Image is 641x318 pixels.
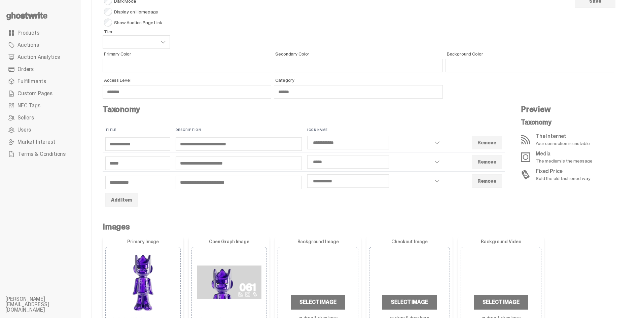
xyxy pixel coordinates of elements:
[382,295,436,310] label: Select Image
[369,239,450,244] label: Checkout Image
[5,148,75,160] a: Terms & Conditions
[17,91,52,96] span: Custom Pages
[278,239,358,244] label: Background Image
[17,30,39,36] span: Products
[104,8,170,16] span: Display on Homepage
[446,59,614,72] input: Background Color
[104,78,271,82] span: Access Level
[17,67,34,72] span: Orders
[103,85,271,99] input: Access Level
[17,55,60,60] span: Auction Analytics
[17,79,46,84] span: Fulfillments
[111,250,175,315] img: YahooFantasy100NBA-WebsiteArchive.45-ezgif.com-optipng.png
[472,155,502,169] button: Remove
[275,78,442,82] span: Category
[5,136,75,148] a: Market Interest
[17,115,34,120] span: Sellers
[5,75,75,87] a: Fulfillments
[447,51,614,56] span: Background Color
[104,19,170,27] span: Show Auction Page Link
[5,63,75,75] a: Orders
[103,35,170,49] select: Tier
[305,127,446,133] th: Icon Name
[472,136,502,149] button: Remove
[536,169,590,174] p: Fixed Price
[105,193,138,207] button: Add Item
[521,119,603,126] p: Taxonomy
[103,59,271,72] input: Primary Color
[536,151,593,156] p: Media
[536,158,593,163] p: The medium is the message
[197,250,261,315] img: ghostwrite-yahoo-fantasy-100-ghost-fixed-price.png
[5,296,86,313] li: [PERSON_NAME][EMAIL_ADDRESS][DOMAIN_NAME]
[5,27,75,39] a: Products
[5,51,75,63] a: Auction Analytics
[5,100,75,112] a: NFC Tags
[5,87,75,100] a: Custom Pages
[103,223,614,231] h4: Images
[461,239,541,244] label: Background Video
[5,124,75,136] a: Users
[105,239,181,244] label: Primary Image
[536,176,590,181] p: Sold the old fashioned way
[274,85,442,99] input: Category
[104,19,112,27] input: Show Auction Page Link
[103,127,173,133] th: Title
[104,29,170,34] span: Tier
[17,42,39,48] span: Auctions
[472,174,502,188] button: Remove
[191,239,267,244] label: Open Graph Image
[536,141,590,146] p: Your connection is unstable
[103,105,505,113] h4: Taxonomy
[17,139,56,145] span: Market Interest
[17,103,40,108] span: NFC Tags
[474,295,528,310] label: Select Image
[104,51,271,56] span: Primary Color
[291,295,345,310] label: Select Image
[536,134,590,139] p: The Internet
[521,105,603,113] h4: Preview
[17,127,31,133] span: Users
[274,59,442,72] input: Secondary Color
[17,151,66,157] span: Terms & Conditions
[275,51,442,56] span: Secondary Color
[104,8,112,16] input: Display on Homepage
[5,112,75,124] a: Sellers
[173,127,305,133] th: Description
[5,39,75,51] a: Auctions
